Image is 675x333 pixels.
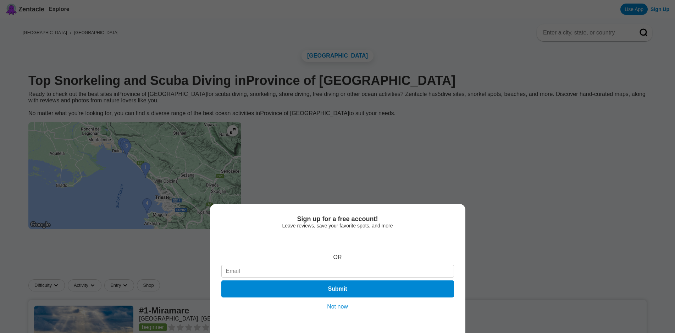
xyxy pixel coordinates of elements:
div: Leave reviews, save your favorite spots, and more [221,223,454,229]
div: Sign up for a free account! [221,215,454,223]
button: Submit [221,280,454,297]
div: OR [333,254,342,261]
button: Not now [325,303,350,310]
input: Email [221,265,454,278]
